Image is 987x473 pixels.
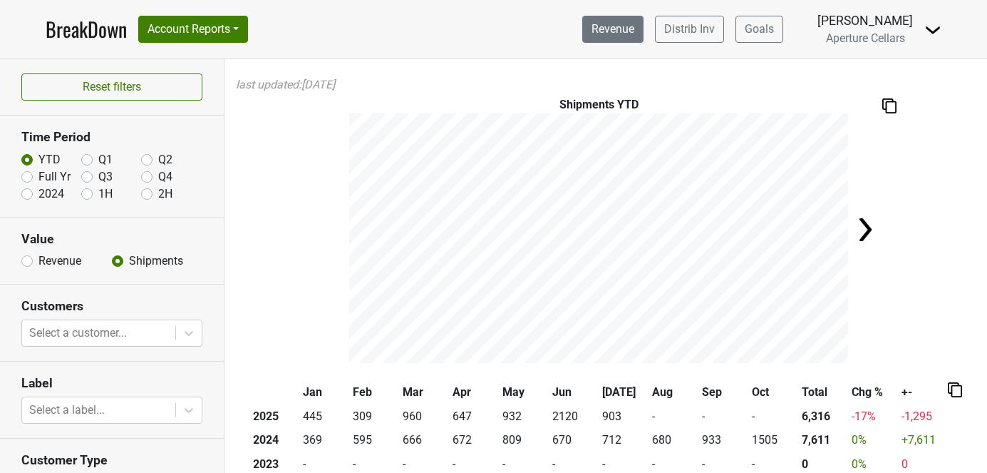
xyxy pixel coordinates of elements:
a: Revenue [582,16,644,43]
td: 1505 [748,429,798,453]
td: -1,295 [898,405,948,429]
td: 2120 [549,405,599,429]
td: 933 [698,429,748,453]
td: 809 [499,429,549,453]
td: - [698,405,748,429]
th: Apr [449,380,499,405]
th: 2024 [249,429,299,453]
label: Revenue [38,253,81,270]
td: -17 % [848,405,898,429]
a: Goals [735,16,783,43]
h3: Time Period [21,130,202,145]
td: 369 [299,429,349,453]
label: YTD [38,151,61,168]
label: Q1 [98,151,113,168]
th: 7,611 [798,429,848,453]
div: [PERSON_NAME] [817,11,913,30]
label: Shipments [129,253,183,270]
h3: Customer Type [21,453,202,468]
td: - [648,405,698,429]
th: 2025 [249,405,299,429]
th: Feb [349,380,399,405]
img: Copy to clipboard [948,382,962,397]
th: Jan [299,380,349,405]
h3: Customers [21,299,202,314]
td: 309 [349,405,399,429]
th: Total [798,380,848,405]
th: Aug [648,380,698,405]
label: Q3 [98,168,113,185]
div: Shipments YTD [349,96,848,113]
label: Q2 [158,151,172,168]
img: Copy to clipboard [882,98,896,113]
td: - [748,405,798,429]
th: 6,316 [798,405,848,429]
th: Mar [399,380,449,405]
label: 2024 [38,185,64,203]
label: 1H [98,185,113,203]
img: Dropdown Menu [924,21,941,39]
th: Chg % [848,380,898,405]
td: 666 [399,429,449,453]
h3: Label [21,376,202,391]
td: 712 [599,429,648,453]
td: +7,611 [898,429,948,453]
a: BreakDown [46,14,127,44]
th: May [499,380,549,405]
h3: Value [21,232,202,247]
th: [DATE] [599,380,648,405]
button: Account Reports [138,16,248,43]
label: Q4 [158,168,172,185]
th: +- [898,380,948,405]
td: 960 [399,405,449,429]
td: 680 [648,429,698,453]
label: 2H [158,185,172,203]
th: Sep [698,380,748,405]
td: 670 [549,429,599,453]
td: 445 [299,405,349,429]
th: Jun [549,380,599,405]
a: Distrib Inv [655,16,724,43]
th: Oct [748,380,798,405]
em: last updated: [DATE] [236,78,335,91]
span: Aperture Cellars [826,31,905,45]
td: 672 [449,429,499,453]
label: Full Yr [38,168,71,185]
td: 595 [349,429,399,453]
button: Reset filters [21,73,202,101]
img: Arrow right [851,215,879,244]
td: 0 % [848,429,898,453]
td: 647 [449,405,499,429]
td: 932 [499,405,549,429]
td: 903 [599,405,648,429]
